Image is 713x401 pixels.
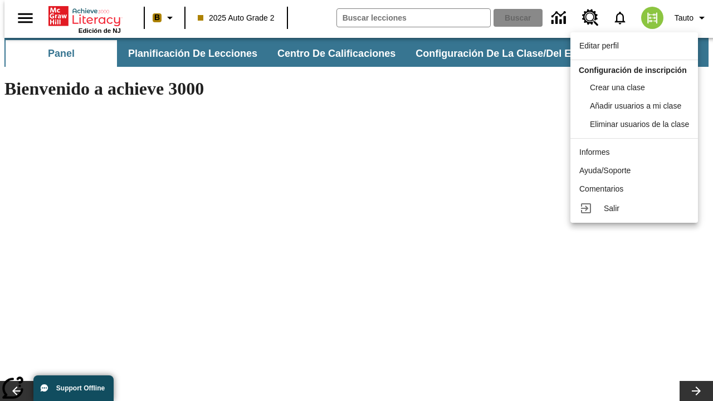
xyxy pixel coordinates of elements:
[590,83,645,92] span: Crear una clase
[4,9,163,19] body: Máximo 600 caracteres
[604,204,619,213] span: Salir
[590,101,681,110] span: Añadir usuarios a mi clase
[590,120,689,129] span: Eliminar usuarios de la clase
[579,66,687,75] span: Configuración de inscripción
[579,166,631,175] span: Ayuda/Soporte
[579,148,609,157] span: Informes
[579,41,619,50] span: Editar perfil
[579,184,623,193] span: Comentarios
